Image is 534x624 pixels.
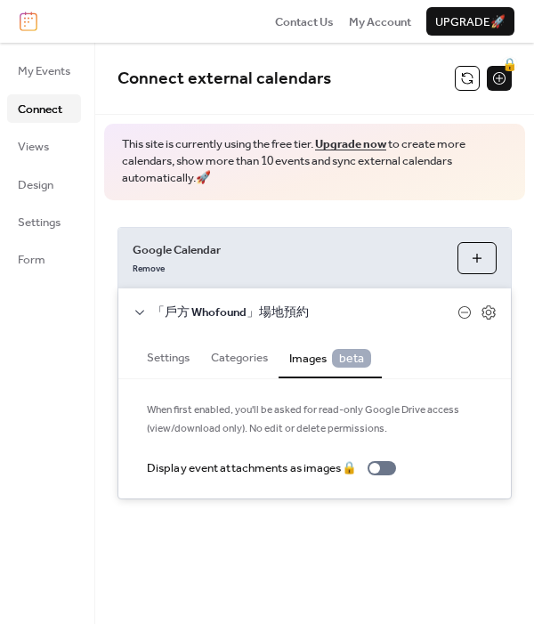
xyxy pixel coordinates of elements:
[152,304,457,321] span: 「戶方 Whofound」場地預約
[20,12,37,31] img: logo
[18,176,53,194] span: Design
[122,136,507,187] span: This site is currently using the free tier. to create more calendars, show more than 10 events an...
[7,245,81,273] a: Form
[7,170,81,199] a: Design
[18,251,45,269] span: Form
[136,336,200,376] button: Settings
[349,13,411,31] span: My Account
[18,62,70,80] span: My Events
[332,349,371,368] span: beta
[7,56,81,85] a: My Events
[200,336,279,376] button: Categories
[279,336,382,378] button: Images beta
[7,132,81,160] a: Views
[435,13,506,31] span: Upgrade 🚀
[7,207,81,236] a: Settings
[117,62,331,95] span: Connect external calendars
[147,401,482,438] span: When first enabled, you'll be asked for read-only Google Drive access (view/download only). No ed...
[133,241,443,259] span: Google Calendar
[18,214,61,231] span: Settings
[426,7,514,36] button: Upgrade🚀
[289,349,371,368] span: Images
[18,138,49,156] span: Views
[133,263,165,276] span: Remove
[275,12,334,30] a: Contact Us
[315,133,386,156] a: Upgrade now
[18,101,62,118] span: Connect
[349,12,411,30] a: My Account
[7,94,81,123] a: Connect
[275,13,334,31] span: Contact Us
